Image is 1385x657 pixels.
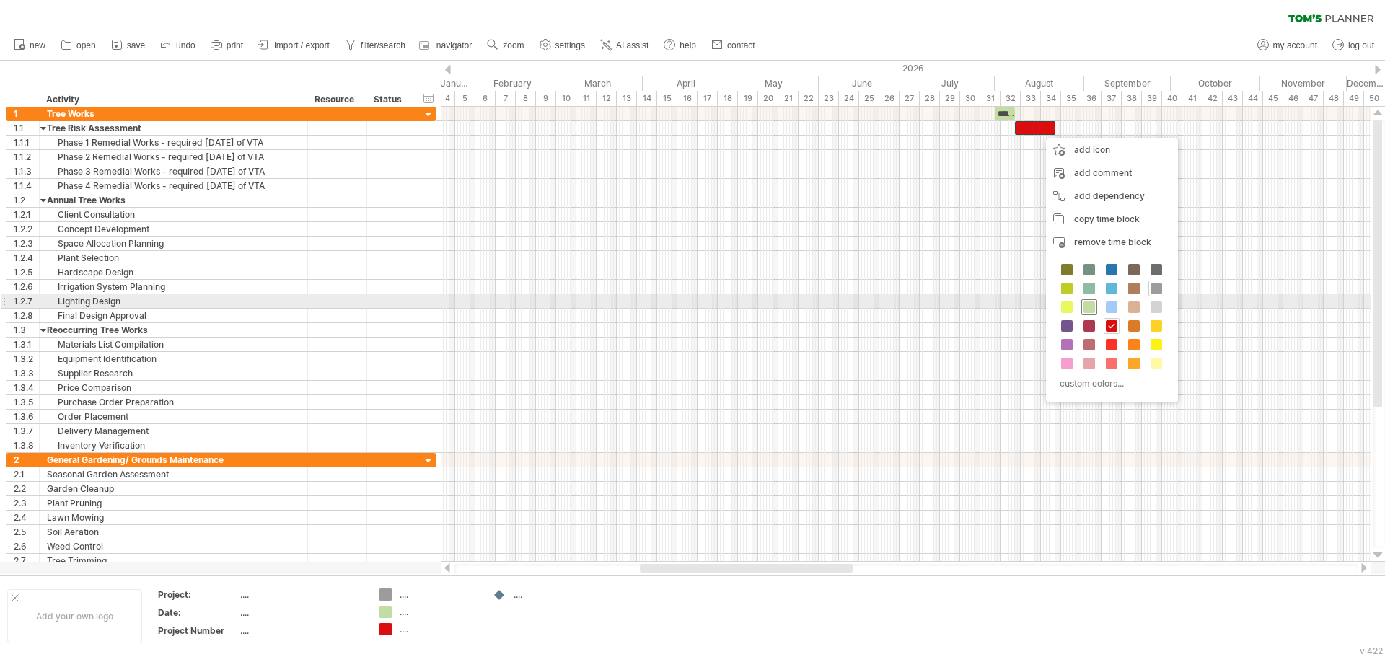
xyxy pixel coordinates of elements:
div: 7 [496,91,516,106]
span: copy time block [1074,213,1140,224]
div: 1.2.4 [14,251,39,265]
div: Resource [315,92,359,107]
div: Plant Pruning [47,496,300,510]
div: 1.2.7 [14,294,39,308]
div: add comment [1046,162,1178,185]
div: add dependency [1046,185,1178,208]
div: Soil Aeration [47,525,300,539]
div: 43 [1223,91,1243,106]
div: 1.3.8 [14,438,39,452]
div: 45 [1263,91,1283,106]
div: 12 [597,91,617,106]
div: 9 [536,91,556,106]
div: 19 [738,91,758,106]
div: Tree Works [47,107,300,120]
span: log out [1348,40,1374,50]
a: help [660,36,700,55]
div: 47 [1303,91,1324,106]
div: Lighting Design [47,294,300,308]
div: 23 [819,91,839,106]
div: Concept Development [47,222,300,236]
div: 2.6 [14,539,39,553]
div: November 2026 [1260,76,1347,91]
div: Hardscape Design [47,265,300,279]
div: 31 [980,91,1001,106]
div: 35 [1061,91,1081,106]
div: Phase 3 Remedial Works - required [DATE] of VTA [47,164,300,178]
a: new [10,36,50,55]
div: Space Allocation Planning [47,237,300,250]
a: open [57,36,100,55]
div: .... [514,588,592,601]
div: 2.7 [14,554,39,568]
div: 1.3.6 [14,410,39,423]
div: 22 [799,91,819,106]
div: Final Design Approval [47,309,300,322]
div: 24 [839,91,859,106]
div: 14 [637,91,657,106]
span: remove time block [1074,237,1151,247]
div: 2.1 [14,467,39,481]
div: Date: [158,607,237,619]
div: June 2026 [819,76,905,91]
div: Tree Risk Assessment [47,121,300,135]
div: Activity [46,92,299,107]
div: Order Placement [47,410,300,423]
div: 1.1.3 [14,164,39,178]
div: Weed Control [47,539,300,553]
div: .... [400,623,478,635]
div: 1.3 [14,323,39,337]
div: 1.1.4 [14,179,39,193]
div: Phase 2 Remedial Works - required [DATE] of VTA [47,150,300,164]
div: 29 [940,91,960,106]
div: 4 [435,91,455,106]
div: Add your own logo [7,589,142,643]
div: Phase 1 Remedial Works - required [DATE] of VTA [47,136,300,149]
a: log out [1329,36,1379,55]
div: 1.2.1 [14,208,39,221]
div: 16 [677,91,698,106]
div: General Gardening/ Grounds Maintenance [47,453,300,467]
div: April 2026 [643,76,729,91]
a: AI assist [597,36,653,55]
div: 41 [1182,91,1202,106]
div: 1.2.6 [14,280,39,294]
div: October 2026 [1171,76,1260,91]
span: new [30,40,45,50]
div: 25 [859,91,879,106]
a: my account [1254,36,1322,55]
a: settings [536,36,589,55]
div: Plant Selection [47,251,300,265]
a: import / export [255,36,334,55]
div: 5 [455,91,475,106]
div: Inventory Verification [47,438,300,452]
span: open [76,40,96,50]
div: 32 [1001,91,1021,106]
div: 20 [758,91,778,106]
div: 1.2.2 [14,222,39,236]
div: 30 [960,91,980,106]
div: 39 [1142,91,1162,106]
div: Lawn Mowing [47,511,300,524]
div: 26 [879,91,900,106]
span: undo [176,40,195,50]
div: add icon [1046,138,1178,162]
div: Price Comparison [47,381,300,394]
div: 8 [516,91,536,106]
div: Irrigation System Planning [47,280,300,294]
div: 13 [617,91,637,106]
span: contact [727,40,755,50]
div: Materials List Compilation [47,338,300,351]
div: 49 [1344,91,1364,106]
a: navigator [417,36,476,55]
div: 40 [1162,91,1182,106]
div: 1.1.1 [14,136,39,149]
div: February 2026 [472,76,553,91]
a: contact [708,36,760,55]
a: save [107,36,149,55]
div: July 2026 [905,76,995,91]
div: Project Number [158,625,237,637]
div: Client Consultation [47,208,300,221]
div: 38 [1122,91,1142,106]
div: 18 [718,91,738,106]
